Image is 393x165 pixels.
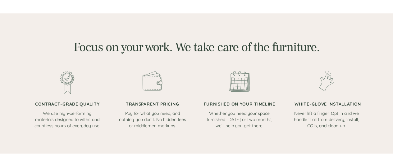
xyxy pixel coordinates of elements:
span: TRANSPARENT PRICING [126,101,179,107]
span: Focus on your work. We take care of the furniture. [73,39,319,55]
span: Pay for what you need, and nothing you don’t. No hidden fees or middlemen markups. [119,111,186,128]
input: Submit [63,120,96,133]
span: WHITE-GLOVE INSTALLATION [295,101,361,107]
span: FURNISHED ON YOUR TIMELINE [203,101,275,107]
span: We use high-performing materials designed to withstand countless hours of everyday use. [34,111,100,128]
span: CONTRACT-GRADE QUALITY [35,101,99,107]
span: Never lift a finger. Opt in and we handle it all from delivery, install, COIs, and clean-up. [294,111,359,128]
span: Whether you need your space furnished [DATE] or two months, we’ll help you get there. [207,111,272,128]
